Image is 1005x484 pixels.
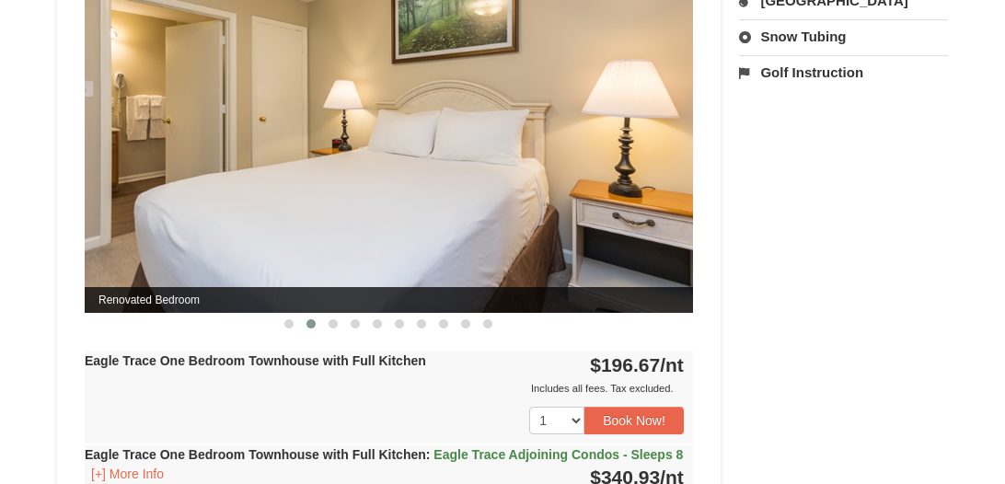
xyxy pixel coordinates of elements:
span: Renovated Bedroom [85,287,693,313]
div: Includes all fees. Tax excluded. [85,379,684,398]
a: Golf Instruction [739,55,948,89]
strong: Eagle Trace One Bedroom Townhouse with Full Kitchen [85,353,426,368]
span: Eagle Trace Adjoining Condos - Sleeps 8 [433,447,683,462]
button: [+] More Info [85,464,170,484]
span: : [426,447,431,462]
button: Book Now! [584,407,684,434]
span: /nt [660,354,684,375]
strong: $196.67 [590,354,684,375]
a: Snow Tubing [739,19,948,53]
strong: Eagle Trace One Bedroom Townhouse with Full Kitchen [85,447,683,462]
